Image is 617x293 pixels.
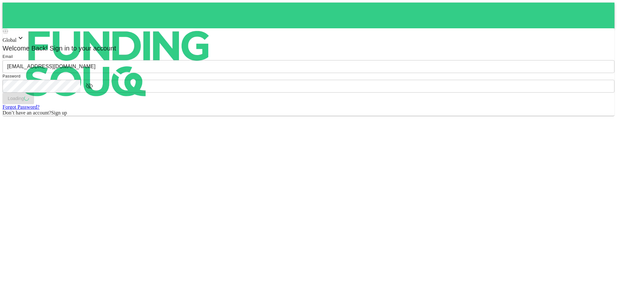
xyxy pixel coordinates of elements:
[48,45,116,52] span: Sign in to your account
[3,110,51,115] span: Don’t have an account?
[51,110,67,115] span: Sign up
[3,60,614,73] input: email
[3,45,48,52] span: Welcome Back!
[3,34,614,43] div: Global
[3,54,13,59] span: Email
[3,3,614,28] a: logo
[3,80,80,93] input: password
[3,3,234,125] img: logo
[3,104,40,110] a: Forgot Password?
[3,74,21,78] span: Password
